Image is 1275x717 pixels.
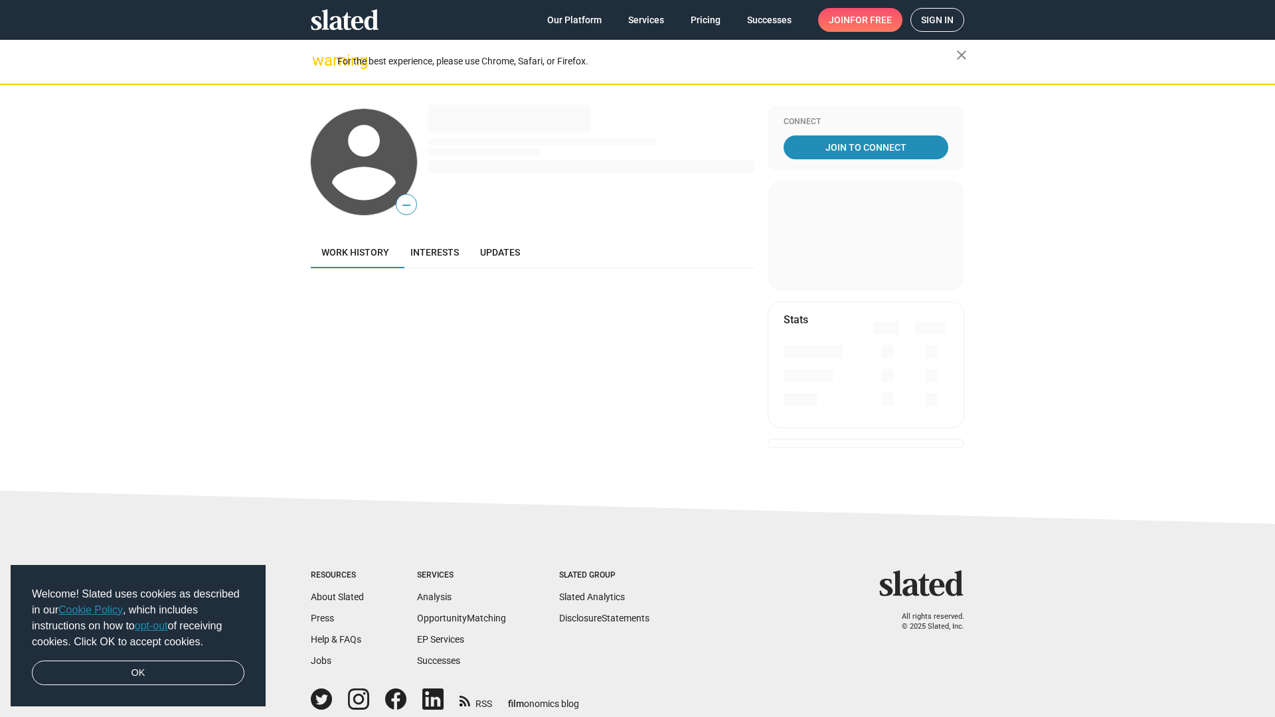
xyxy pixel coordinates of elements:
[784,135,948,159] a: Join To Connect
[480,247,520,258] span: Updates
[829,8,892,32] span: Join
[784,313,808,327] mat-card-title: Stats
[680,8,731,32] a: Pricing
[508,698,524,709] span: film
[11,565,266,707] div: cookieconsent
[460,690,492,710] a: RSS
[818,8,902,32] a: Joinfor free
[311,570,364,581] div: Resources
[691,8,721,32] span: Pricing
[954,47,970,63] mat-icon: close
[58,604,123,615] a: Cookie Policy
[417,634,464,645] a: EP Services
[400,236,469,268] a: Interests
[537,8,612,32] a: Our Platform
[311,655,331,666] a: Jobs
[417,655,460,666] a: Successes
[618,8,675,32] a: Services
[747,8,792,32] span: Successes
[311,236,400,268] a: Work history
[628,8,664,32] span: Services
[417,592,452,602] a: Analysis
[547,8,602,32] span: Our Platform
[312,52,328,68] mat-icon: warning
[469,236,531,268] a: Updates
[850,8,892,32] span: for free
[417,570,506,581] div: Services
[508,687,579,710] a: filmonomics blog
[311,634,361,645] a: Help & FAQs
[559,592,625,602] a: Slated Analytics
[559,613,649,623] a: DisclosureStatements
[888,612,964,631] p: All rights reserved. © 2025 Slated, Inc.
[321,247,389,258] span: Work history
[786,135,946,159] span: Join To Connect
[736,8,802,32] a: Successes
[32,586,244,650] span: Welcome! Slated uses cookies as described in our , which includes instructions on how to of recei...
[784,117,948,127] div: Connect
[910,8,964,32] a: Sign in
[311,613,334,623] a: Press
[311,592,364,602] a: About Slated
[396,197,416,214] span: —
[417,613,506,623] a: OpportunityMatching
[559,570,649,581] div: Slated Group
[135,620,168,631] a: opt-out
[337,52,956,70] div: For the best experience, please use Chrome, Safari, or Firefox.
[32,661,244,686] a: dismiss cookie message
[921,9,954,31] span: Sign in
[410,247,459,258] span: Interests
